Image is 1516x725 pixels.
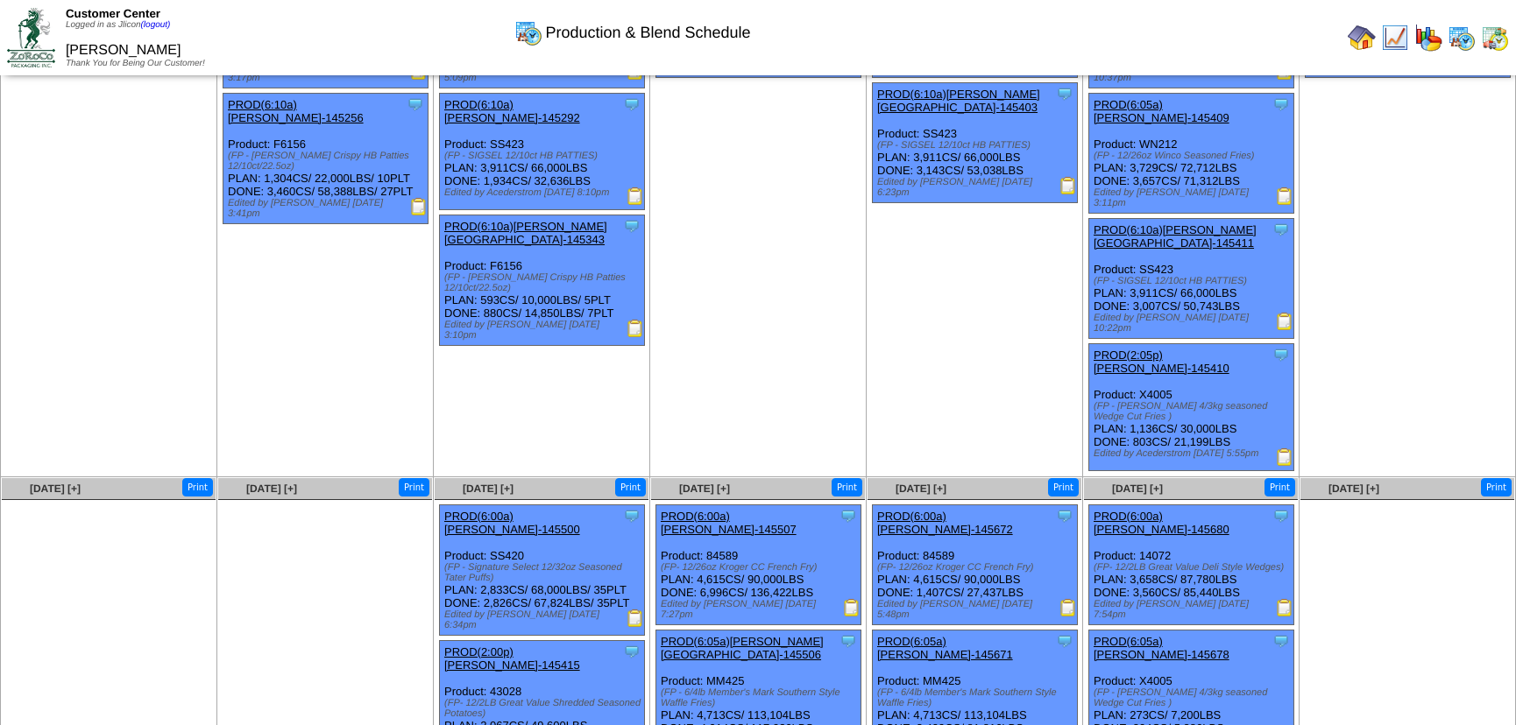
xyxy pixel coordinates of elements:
[1048,478,1079,496] button: Print
[444,151,644,161] div: (FP - SIGSEL 12/10ct HB PATTIES)
[66,43,181,58] span: [PERSON_NAME]
[661,510,797,536] a: PROD(6:00a)[PERSON_NAME]-145507
[877,88,1040,114] a: PROD(6:10a)[PERSON_NAME][GEOGRAPHIC_DATA]-145403
[627,320,644,337] img: Production Report
[1094,687,1293,708] div: (FP - [PERSON_NAME] 4/3kg seasoned Wedge Cut Fries )
[440,94,645,210] div: Product: SS423 PLAN: 3,911CS / 66,000LBS DONE: 1,934CS / 32,636LBS
[1414,24,1442,52] img: graph.gif
[141,20,171,30] a: (logout)
[615,478,646,496] button: Print
[623,643,641,660] img: Tooltip
[399,478,429,496] button: Print
[656,505,861,625] div: Product: 84589 PLAN: 4,615CS / 90,000LBS DONE: 6,996CS / 136,422LBS
[1089,344,1294,471] div: Product: X4005 PLAN: 1,136CS / 30,000LBS DONE: 803CS / 21,199LBS
[410,198,428,215] img: Production Report
[1094,448,1293,459] div: Edited by Acederstrom [DATE] 5:55pm
[444,562,644,583] div: (FP - Signature Select 12/32oz Seasoned Tater Puffs)
[1272,346,1290,363] img: Tooltip
[877,687,1077,708] div: (FP - 6/4lb Member's Mark Southern Style Waffle Fries)
[832,478,862,496] button: Print
[444,698,644,719] div: (FP- 12/2LB Great Value Shredded Seasoned Potatoes)
[182,478,213,496] button: Print
[1094,635,1229,661] a: PROD(6:05a)[PERSON_NAME]-145678
[1089,219,1294,339] div: Product: SS423 PLAN: 3,911CS / 66,000LBS DONE: 3,007CS / 50,743LBS
[514,18,542,46] img: calendarprod.gif
[1056,507,1073,524] img: Tooltip
[1481,24,1509,52] img: calendarinout.gif
[407,95,424,113] img: Tooltip
[66,7,160,20] span: Customer Center
[1328,482,1379,495] a: [DATE] [+]
[1094,401,1293,422] div: (FP - [PERSON_NAME] 4/3kg seasoned Wedge Cut Fries )
[228,198,428,219] div: Edited by [PERSON_NAME] [DATE] 3:41pm
[623,217,641,235] img: Tooltip
[66,59,205,68] span: Thank You for Being Our Customer!
[1276,448,1293,466] img: Production Report
[877,140,1077,151] div: (FP - SIGSEL 12/10ct HB PATTIES)
[1481,478,1512,496] button: Print
[1348,24,1376,52] img: home.gif
[1094,187,1293,208] div: Edited by [PERSON_NAME] [DATE] 3:11pm
[623,507,641,524] img: Tooltip
[545,24,750,42] span: Production & Blend Schedule
[440,505,645,636] div: Product: SS420 PLAN: 2,833CS / 68,000LBS / 35PLT DONE: 2,826CS / 67,824LBS / 35PLT
[839,507,857,524] img: Tooltip
[1059,599,1077,616] img: Production Report
[877,562,1077,573] div: (FP- 12/26oz Kroger CC French Fry)
[228,98,364,124] a: PROD(6:10a)[PERSON_NAME]-145256
[444,220,607,246] a: PROD(6:10a)[PERSON_NAME][GEOGRAPHIC_DATA]-145343
[1056,85,1073,102] img: Tooltip
[1265,478,1295,496] button: Print
[463,482,514,495] span: [DATE] [+]
[440,215,645,346] div: Product: F6156 PLAN: 593CS / 10,000LBS / 5PLT DONE: 880CS / 14,850LBS / 7PLT
[877,635,1013,661] a: PROD(6:05a)[PERSON_NAME]-145671
[1056,632,1073,650] img: Tooltip
[1272,95,1290,113] img: Tooltip
[444,609,644,630] div: Edited by [PERSON_NAME] [DATE] 6:34pm
[246,482,297,495] a: [DATE] [+]
[1094,313,1293,334] div: Edited by [PERSON_NAME] [DATE] 10:22pm
[1381,24,1409,52] img: line_graph.gif
[1276,313,1293,330] img: Production Report
[7,8,55,67] img: ZoRoCo_Logo(Green%26Foil)%20jpg.webp
[223,94,429,224] div: Product: F6156 PLAN: 1,304CS / 22,000LBS / 10PLT DONE: 3,460CS / 58,388LBS / 27PLT
[1094,223,1257,250] a: PROD(6:10a)[PERSON_NAME][GEOGRAPHIC_DATA]-145411
[1094,348,1229,375] a: PROD(2:05p)[PERSON_NAME]-145410
[896,482,946,495] a: [DATE] [+]
[679,482,730,495] a: [DATE] [+]
[661,635,824,661] a: PROD(6:05a)[PERSON_NAME][GEOGRAPHIC_DATA]-145506
[444,187,644,198] div: Edited by Acederstrom [DATE] 8:10pm
[444,645,580,672] a: PROD(2:00p)[PERSON_NAME]-145415
[661,562,861,573] div: (FP- 12/26oz Kroger CC French Fry)
[627,609,644,627] img: Production Report
[444,510,580,536] a: PROD(6:00a)[PERSON_NAME]-145500
[30,482,81,495] a: [DATE] [+]
[1276,187,1293,205] img: Production Report
[66,20,171,30] span: Logged in as Jlicon
[1094,151,1293,161] div: (FP - 12/26oz Winco Seasoned Fries)
[1112,482,1163,495] a: [DATE] [+]
[228,151,428,172] div: (FP - [PERSON_NAME] Crispy HB Patties 12/10ct/22.5oz)
[661,687,861,708] div: (FP - 6/4lb Member's Mark Southern Style Waffle Fries)
[1272,632,1290,650] img: Tooltip
[873,505,1078,625] div: Product: 84589 PLAN: 4,615CS / 90,000LBS DONE: 1,407CS / 27,437LBS
[1094,562,1293,573] div: (FP- 12/2LB Great Value Deli Style Wedges)
[1089,94,1294,214] div: Product: WN212 PLAN: 3,729CS / 72,712LBS DONE: 3,657CS / 71,312LBS
[444,98,580,124] a: PROD(6:10a)[PERSON_NAME]-145292
[444,272,644,293] div: (FP - [PERSON_NAME] Crispy HB Patties 12/10ct/22.5oz)
[877,510,1013,536] a: PROD(6:00a)[PERSON_NAME]-145672
[839,632,857,650] img: Tooltip
[623,95,641,113] img: Tooltip
[1448,24,1476,52] img: calendarprod.gif
[1094,510,1229,536] a: PROD(6:00a)[PERSON_NAME]-145680
[627,187,644,205] img: Production Report
[1094,599,1293,620] div: Edited by [PERSON_NAME] [DATE] 7:54pm
[877,599,1077,620] div: Edited by [PERSON_NAME] [DATE] 5:48pm
[1089,505,1294,625] div: Product: 14072 PLAN: 3,658CS / 87,780LBS DONE: 3,560CS / 85,440LBS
